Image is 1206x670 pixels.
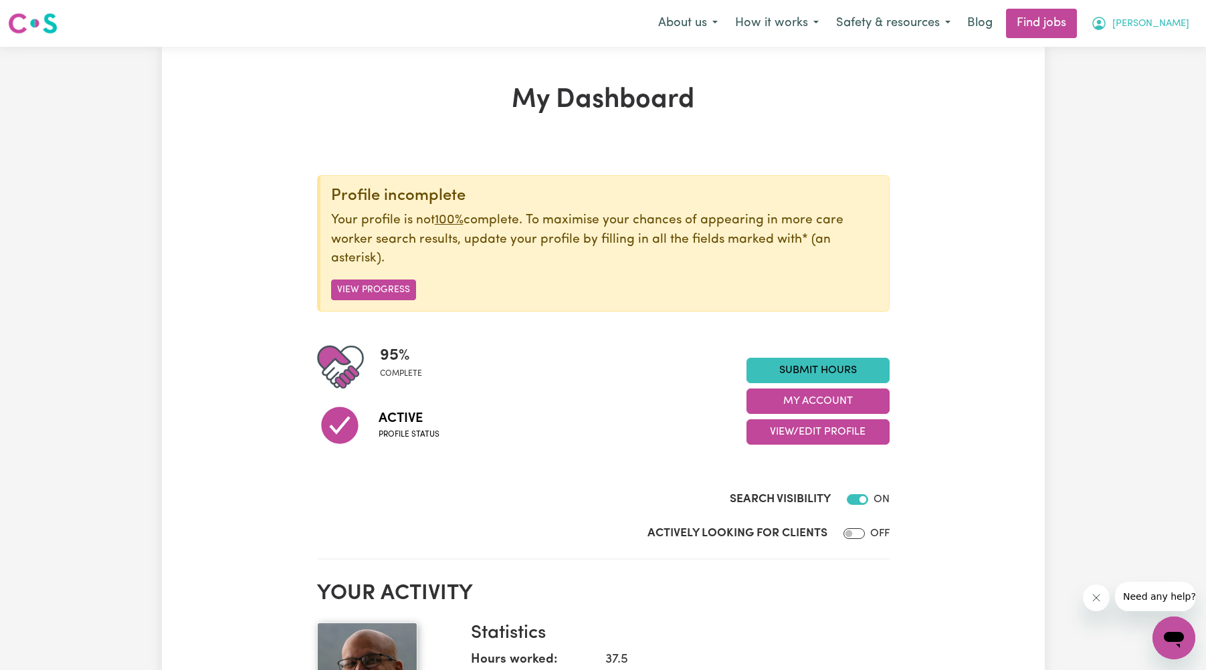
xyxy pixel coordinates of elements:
p: Your profile is not complete. To maximise your chances of appearing in more care worker search re... [331,211,878,269]
h2: Your activity [317,581,890,606]
button: About us [649,9,726,37]
span: Need any help? [8,9,81,20]
button: View/Edit Profile [746,419,890,445]
a: Blog [959,9,1001,38]
span: complete [380,368,422,380]
span: OFF [870,528,890,539]
button: My Account [746,388,890,414]
u: 100% [435,214,464,227]
h3: Statistics [471,623,879,645]
label: Search Visibility [730,491,831,508]
label: Actively Looking for Clients [647,525,827,542]
img: Careseekers logo [8,11,58,35]
span: Active [379,409,439,429]
iframe: Message from company [1115,582,1195,611]
span: 95 % [380,344,422,368]
h1: My Dashboard [317,84,890,116]
span: [PERSON_NAME] [1112,17,1189,31]
button: View Progress [331,280,416,300]
a: Find jobs [1006,9,1077,38]
iframe: Button to launch messaging window [1152,617,1195,659]
span: ON [874,494,890,505]
iframe: Close message [1083,584,1110,611]
a: Careseekers logo [8,8,58,39]
span: Profile status [379,429,439,441]
div: Profile completeness: 95% [380,344,433,390]
button: Safety & resources [827,9,959,37]
button: How it works [726,9,827,37]
div: Profile incomplete [331,187,878,206]
a: Submit Hours [746,358,890,383]
dd: 37.5 [595,651,879,670]
button: My Account [1082,9,1198,37]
